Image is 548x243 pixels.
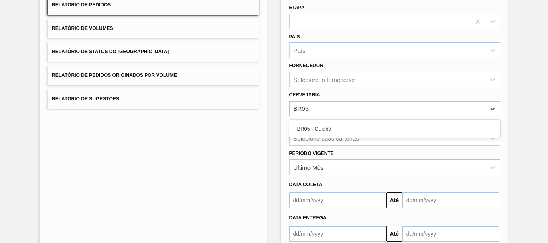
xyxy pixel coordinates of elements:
[289,215,327,221] span: Data entrega
[289,121,500,136] div: BR05 - Cuiabá
[294,47,306,54] div: País
[289,92,320,98] label: Cervejaria
[294,76,355,83] div: Selecione o fornecedor
[48,89,259,109] button: Relatório de Sugestões
[48,19,259,38] button: Relatório de Volumes
[52,2,111,8] span: Relatório de Pedidos
[386,192,402,208] button: Até
[48,42,259,62] button: Relatório de Status do [GEOGRAPHIC_DATA]
[52,96,119,102] span: Relatório de Sugestões
[52,49,169,54] span: Relatório de Status do [GEOGRAPHIC_DATA]
[386,226,402,242] button: Até
[402,226,499,242] input: dd/mm/yyyy
[289,34,300,40] label: País
[289,192,386,208] input: dd/mm/yyyy
[289,5,305,10] label: Etapa
[289,226,386,242] input: dd/mm/yyyy
[289,63,323,68] label: Fornecedor
[52,26,113,31] span: Relatório de Volumes
[294,135,359,141] div: Selecione suas carteiras
[402,192,499,208] input: dd/mm/yyyy
[48,66,259,85] button: Relatório de Pedidos Originados por Volume
[294,164,324,171] div: Último Mês
[52,72,177,78] span: Relatório de Pedidos Originados por Volume
[289,151,334,156] label: Período Vigente
[289,182,323,187] span: Data coleta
